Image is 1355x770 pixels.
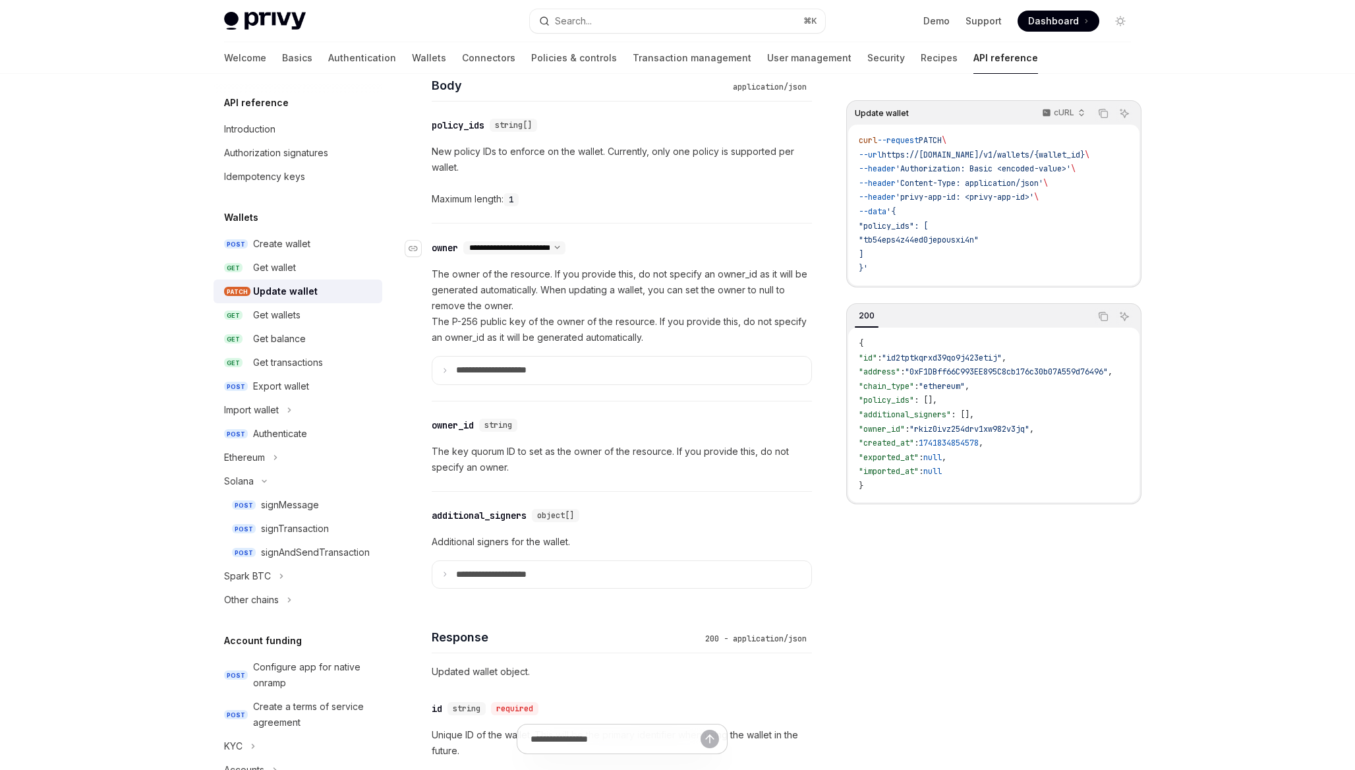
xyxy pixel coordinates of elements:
[253,426,307,442] div: Authenticate
[214,280,382,303] a: PATCHUpdate wallet
[224,633,302,649] h5: Account funding
[214,327,382,351] a: GETGet balance
[859,221,928,231] span: "policy_ids": [
[253,378,309,394] div: Export wallet
[1085,150,1089,160] span: \
[214,141,382,165] a: Authorization signatures
[859,338,863,349] span: {
[224,710,248,720] span: POST
[214,493,382,517] a: POSTsignMessage
[919,466,923,477] span: :
[224,738,243,754] div: KYC
[491,702,538,715] div: required
[453,703,480,714] span: string
[261,521,329,537] div: signTransaction
[859,409,951,420] span: "additional_signers"
[224,210,258,225] h5: Wallets
[224,263,243,273] span: GET
[253,355,323,370] div: Get transactions
[905,367,1108,377] span: "0xF1DBff66C993EE895C8cb176c30b07A559d76496"
[214,517,382,541] a: POSTsignTransaction
[859,135,877,146] span: curl
[530,9,825,33] button: Open search
[253,331,306,347] div: Get balance
[859,395,914,405] span: "policy_ids"
[1029,424,1034,434] span: ,
[253,260,296,276] div: Get wallet
[700,632,812,645] div: 200 - application/json
[555,13,592,29] div: Search...
[232,548,256,558] span: POST
[214,541,382,564] a: POSTsignAndSendTransaction
[859,150,882,160] span: --url
[923,452,942,463] span: null
[1054,107,1074,118] p: cURL
[900,367,905,377] span: :
[224,670,248,680] span: POST
[253,699,374,730] div: Create a terms of service agreement
[919,438,979,448] span: 1741834854578
[979,438,983,448] span: ,
[253,236,310,252] div: Create wallet
[224,311,243,320] span: GET
[224,145,328,161] div: Authorization signatures
[905,424,909,434] span: :
[224,382,248,392] span: POST
[859,235,979,245] span: "tb54eps4z44ed0jepousxi4n"
[405,235,432,262] a: Navigate to header
[859,452,919,463] span: "exported_at"
[909,424,1029,434] span: "rkiz0ivz254drv1xw982v3jq"
[1116,105,1133,122] button: Ask AI
[919,452,923,463] span: :
[224,95,289,111] h5: API reference
[214,422,382,446] a: POSTAuthenticate
[224,473,254,489] div: Solana
[214,655,382,695] a: POSTConfigure app for native onramp
[432,76,728,94] h4: Body
[855,108,909,119] span: Update wallet
[882,353,1002,363] span: "id2tptkqrxd39qo9j423etij"
[859,424,905,434] span: "owner_id"
[767,42,851,74] a: User management
[432,702,442,715] div: id
[1035,102,1091,125] button: cURL
[859,263,868,274] span: }'
[232,524,256,534] span: POST
[432,241,458,254] div: owner
[504,193,519,206] code: 1
[214,374,382,398] a: POSTExport wallet
[412,42,446,74] a: Wallets
[224,169,305,185] div: Idempotency keys
[224,239,248,249] span: POST
[224,592,279,608] div: Other chains
[896,178,1043,189] span: 'Content-Type: application/json'
[537,510,574,521] span: object[]
[531,725,701,754] input: Ask a question...
[282,42,312,74] a: Basics
[919,135,942,146] span: PATCH
[214,256,382,280] a: GETGet wallet
[942,452,946,463] span: ,
[432,266,812,345] p: The owner of the resource. If you provide this, do not specify an owner_id as it will be generate...
[859,178,896,189] span: --header
[463,243,565,253] select: Select schema type
[1108,367,1112,377] span: ,
[859,438,914,448] span: "created_at"
[1095,105,1112,122] button: Copy the contents from the code block
[261,545,370,560] div: signAndSendTransaction
[859,206,886,217] span: --data
[432,628,700,646] h4: Response
[495,120,532,131] span: string[]
[224,12,306,30] img: light logo
[1071,163,1076,174] span: \
[432,191,812,207] div: Maximum length:
[859,481,863,491] span: }
[253,659,374,691] div: Configure app for native onramp
[728,80,812,94] div: application/json
[859,367,900,377] span: "address"
[432,664,812,680] p: Updated wallet object.
[966,15,1002,28] a: Support
[1028,15,1079,28] span: Dashboard
[432,509,527,522] div: additional_signers
[214,588,382,612] button: Toggle Other chains section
